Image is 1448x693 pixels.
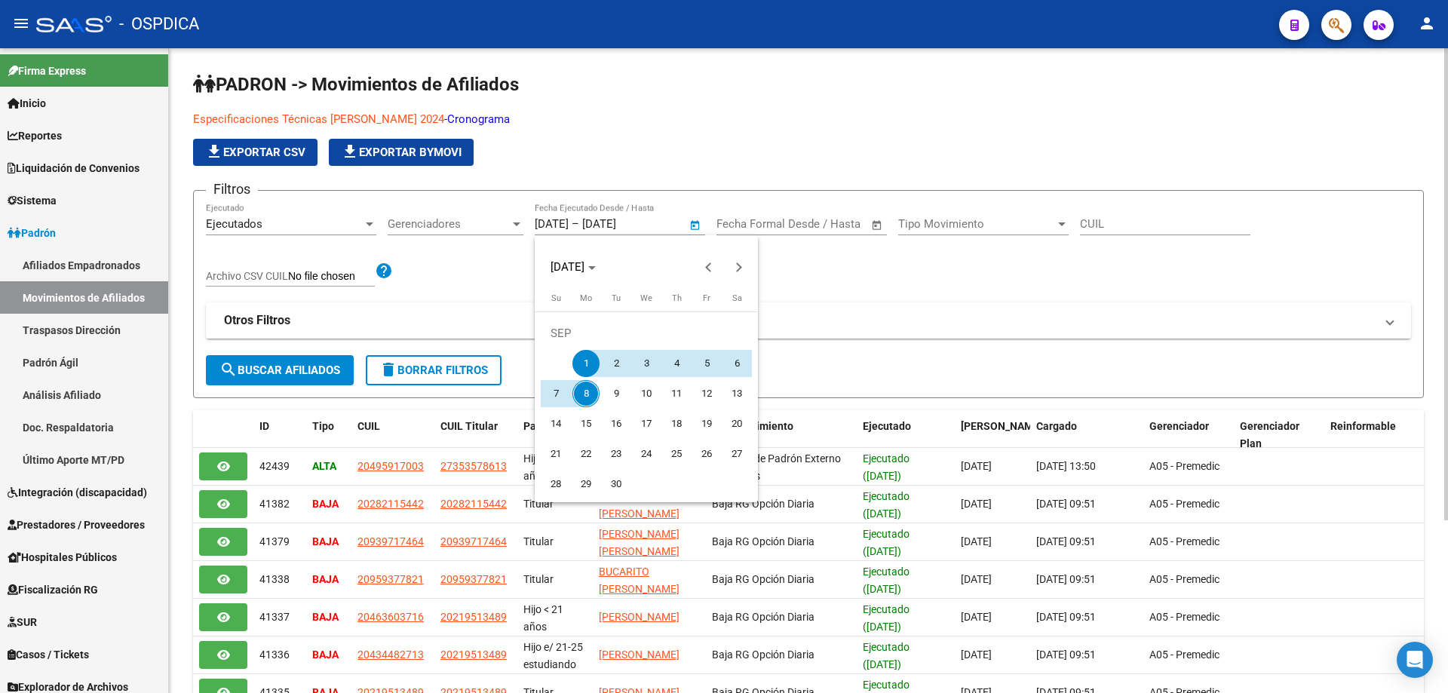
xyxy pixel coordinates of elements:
button: September 2, 2025 [601,348,631,379]
button: September 4, 2025 [661,348,692,379]
span: Tu [612,293,621,303]
span: 11 [663,380,690,407]
span: [DATE] [551,260,584,274]
span: 19 [693,410,720,437]
span: We [640,293,652,303]
span: 18 [663,410,690,437]
span: 30 [603,471,630,498]
span: 6 [723,350,750,377]
button: September 20, 2025 [722,409,752,439]
span: 23 [603,440,630,468]
span: 21 [542,440,569,468]
span: 25 [663,440,690,468]
td: SEP [541,318,752,348]
span: 10 [633,380,660,407]
div: Open Intercom Messenger [1397,642,1433,678]
button: September 23, 2025 [601,439,631,469]
span: Su [551,293,561,303]
button: September 12, 2025 [692,379,722,409]
button: September 21, 2025 [541,439,571,469]
span: Mo [580,293,592,303]
span: 20 [723,410,750,437]
span: 14 [542,410,569,437]
button: September 14, 2025 [541,409,571,439]
span: 13 [723,380,750,407]
span: 7 [542,380,569,407]
span: 27 [723,440,750,468]
button: September 5, 2025 [692,348,722,379]
button: September 19, 2025 [692,409,722,439]
button: September 15, 2025 [571,409,601,439]
span: 3 [633,350,660,377]
button: September 10, 2025 [631,379,661,409]
span: Fr [703,293,710,303]
span: 8 [572,380,600,407]
button: September 25, 2025 [661,439,692,469]
span: 29 [572,471,600,498]
button: September 26, 2025 [692,439,722,469]
button: September 24, 2025 [631,439,661,469]
button: September 30, 2025 [601,469,631,499]
button: September 28, 2025 [541,469,571,499]
span: 28 [542,471,569,498]
span: 9 [603,380,630,407]
span: 5 [693,350,720,377]
span: 24 [633,440,660,468]
button: September 13, 2025 [722,379,752,409]
button: September 9, 2025 [601,379,631,409]
button: September 18, 2025 [661,409,692,439]
button: September 11, 2025 [661,379,692,409]
button: September 1, 2025 [571,348,601,379]
button: September 22, 2025 [571,439,601,469]
button: September 17, 2025 [631,409,661,439]
span: 12 [693,380,720,407]
span: 15 [572,410,600,437]
button: September 7, 2025 [541,379,571,409]
span: Sa [732,293,742,303]
button: September 6, 2025 [722,348,752,379]
button: Next month [724,252,754,282]
span: 1 [572,350,600,377]
button: September 29, 2025 [571,469,601,499]
span: 2 [603,350,630,377]
button: September 16, 2025 [601,409,631,439]
span: 16 [603,410,630,437]
span: 4 [663,350,690,377]
button: Choose month and year [545,253,602,281]
button: Previous month [694,252,724,282]
button: September 3, 2025 [631,348,661,379]
span: Th [672,293,682,303]
span: 17 [633,410,660,437]
button: September 27, 2025 [722,439,752,469]
span: 22 [572,440,600,468]
button: September 8, 2025 [571,379,601,409]
span: 26 [693,440,720,468]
